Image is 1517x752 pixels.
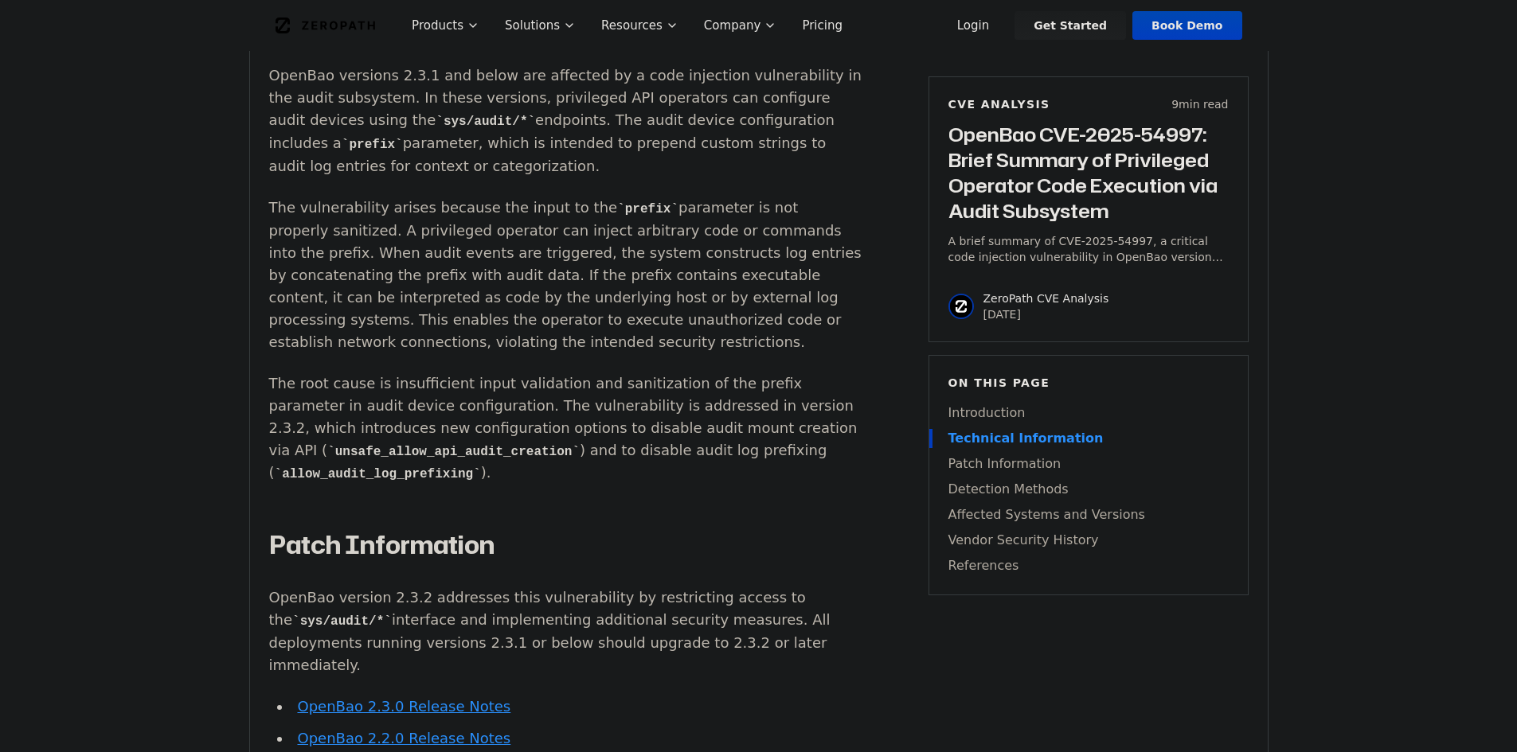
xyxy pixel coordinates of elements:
h2: Patch Information [269,529,862,561]
h6: On this page [948,375,1229,391]
p: The root cause is insufficient input validation and sanitization of the prefix parameter in audit... [269,372,862,485]
p: 9 min read [1171,96,1228,112]
img: ZeroPath CVE Analysis [948,294,974,319]
a: Patch Information [948,454,1229,473]
code: unsafe_allow_api_audit_creation [327,445,580,459]
p: OpenBao version 2.3.2 addresses this vulnerability by restricting access to the interface and imp... [269,586,862,676]
p: ZeroPath CVE Analysis [983,290,1109,306]
h3: OpenBao CVE-2025-54997: Brief Summary of Privileged Operator Code Execution via Audit Subsystem [948,122,1229,224]
code: sys/audit/* [436,115,535,129]
a: Get Started [1015,11,1126,40]
code: sys/audit/* [292,614,392,629]
a: Book Demo [1132,11,1241,40]
code: prefix [342,138,403,152]
code: prefix [617,202,678,216]
a: References [948,556,1229,575]
p: The vulnerability arises because the input to the parameter is not properly sanitized. A privileg... [269,197,862,353]
a: OpenBao 2.2.0 Release Notes [297,730,510,746]
a: Vendor Security History [948,531,1229,550]
h6: CVE Analysis [948,96,1050,112]
a: Login [938,11,1009,40]
p: OpenBao versions 2.3.1 and below are affected by a code injection vulnerability in the audit subs... [269,64,862,177]
a: OpenBao 2.3.0 Release Notes [297,698,510,715]
code: allow_audit_log_prefixing [275,467,481,481]
p: [DATE] [983,306,1109,322]
a: Technical Information [948,429,1229,448]
a: Detection Methods [948,480,1229,499]
a: Introduction [948,403,1229,423]
p: A brief summary of CVE-2025-54997, a critical code injection vulnerability in OpenBao versions 2.... [948,233,1229,265]
a: Affected Systems and Versions [948,505,1229,524]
